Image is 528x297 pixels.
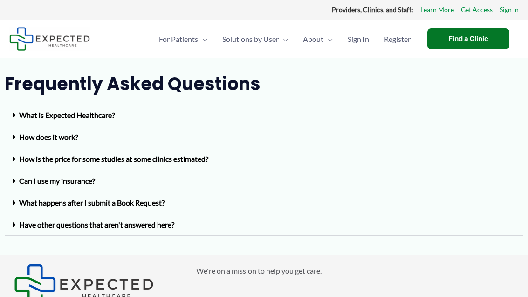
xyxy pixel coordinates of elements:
[196,264,514,278] p: We're on a mission to help you get care.
[198,23,207,55] span: Menu Toggle
[19,111,115,119] a: What is Expected Healthcare?
[348,23,369,55] span: Sign In
[461,4,493,16] a: Get Access
[295,23,340,55] a: AboutMenu Toggle
[215,23,295,55] a: Solutions by UserMenu Toggle
[427,28,509,49] a: Find a Clinic
[384,23,411,55] span: Register
[377,23,418,55] a: Register
[159,23,198,55] span: For Patients
[303,23,323,55] span: About
[5,192,523,214] div: What happens after I submit a Book Request?
[5,214,523,236] div: Have other questions that aren't answered here?
[279,23,288,55] span: Menu Toggle
[5,148,523,170] div: How is the price for some studies at some clinics estimated?
[151,23,418,55] nav: Primary Site Navigation
[340,23,377,55] a: Sign In
[19,154,208,163] a: How is the price for some studies at some clinics estimated?
[151,23,215,55] a: For PatientsMenu Toggle
[323,23,333,55] span: Menu Toggle
[500,4,519,16] a: Sign In
[5,170,523,192] div: Can I use my insurance?
[222,23,279,55] span: Solutions by User
[5,126,523,148] div: How does it work?
[19,198,165,207] a: What happens after I submit a Book Request?
[9,27,90,51] img: Expected Healthcare Logo - side, dark font, small
[5,72,523,95] h2: Frequently Asked Questions
[332,6,413,14] strong: Providers, Clinics, and Staff:
[5,104,523,126] div: What is Expected Healthcare?
[19,132,78,141] a: How does it work?
[19,220,174,229] a: Have other questions that aren't answered here?
[19,176,95,185] a: Can I use my insurance?
[420,4,454,16] a: Learn More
